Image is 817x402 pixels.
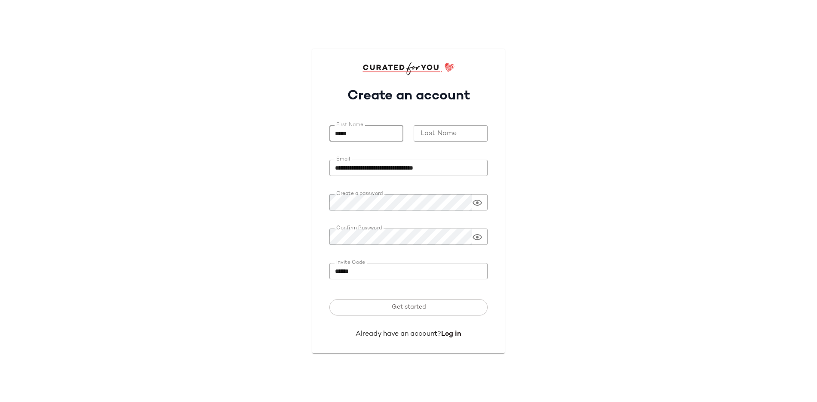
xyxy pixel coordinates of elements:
[391,304,426,311] span: Get started
[362,62,455,75] img: cfy_login_logo.DGdB1djN.svg
[441,331,461,338] a: Log in
[329,299,488,315] button: Get started
[329,75,488,111] h1: Create an account
[356,331,441,338] span: Already have an account?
